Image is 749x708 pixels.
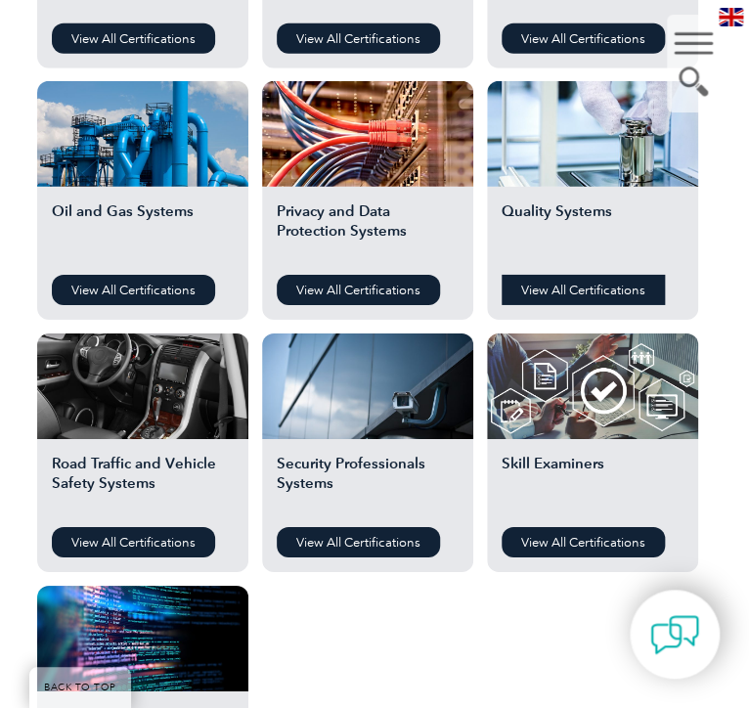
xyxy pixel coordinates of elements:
[719,8,743,26] img: en
[502,527,665,557] a: View All Certifications
[277,23,440,54] a: View All Certifications
[52,201,234,260] h2: Oil and Gas Systems
[277,527,440,557] a: View All Certifications
[277,275,440,305] a: View All Certifications
[502,275,665,305] a: View All Certifications
[502,23,665,54] a: View All Certifications
[502,201,683,260] h2: Quality Systems
[650,610,699,659] img: contact-chat.png
[502,454,683,512] h2: Skill Examiners
[277,454,459,512] h2: Security Professionals Systems
[52,275,215,305] a: View All Certifications
[52,23,215,54] a: View All Certifications
[29,667,131,708] a: BACK TO TOP
[52,527,215,557] a: View All Certifications
[277,201,459,260] h2: Privacy and Data Protection Systems
[52,454,234,512] h2: Road Traffic and Vehicle Safety Systems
